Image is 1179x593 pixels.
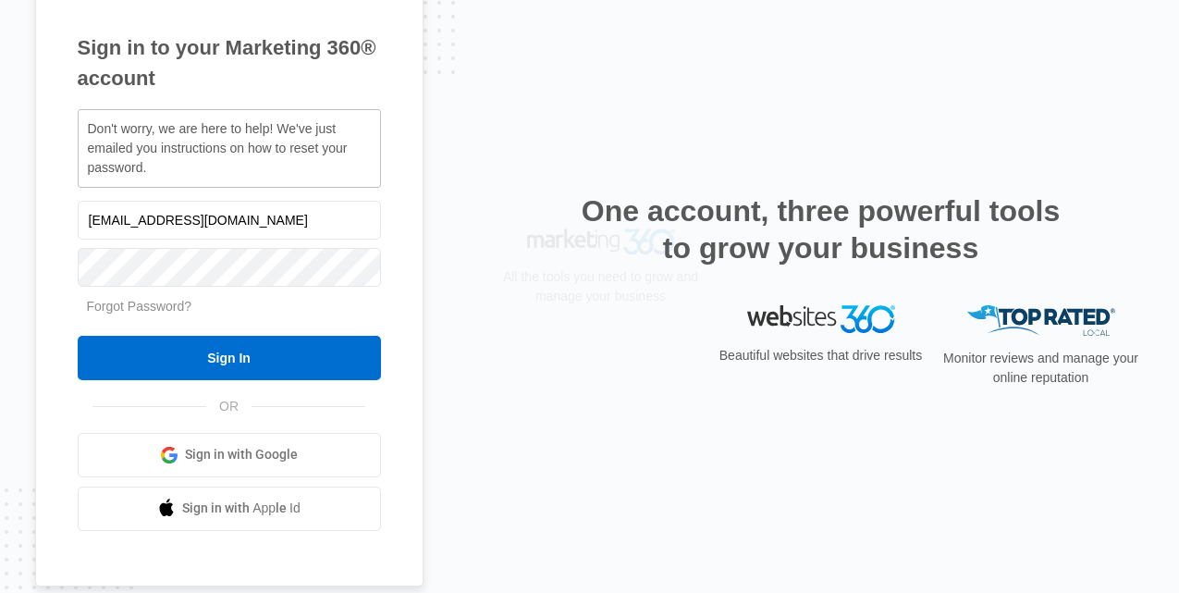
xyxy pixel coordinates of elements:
[78,433,381,477] a: Sign in with Google
[185,445,298,464] span: Sign in with Google
[78,487,381,531] a: Sign in with Apple Id
[88,121,348,175] span: Don't worry, we are here to help! We've just emailed you instructions on how to reset your password.
[78,336,381,380] input: Sign In
[718,346,925,365] p: Beautiful websites that drive results
[527,305,675,331] img: Marketing 360
[938,349,1145,388] p: Monitor reviews and manage your online reputation
[78,32,381,93] h1: Sign in to your Marketing 360® account
[497,344,705,383] p: All the tools you need to grow and manage your business
[78,201,381,240] input: Email
[747,305,895,332] img: Websites 360
[182,499,301,518] span: Sign in with Apple Id
[206,397,252,416] span: OR
[87,299,192,314] a: Forgot Password?
[576,192,1066,266] h2: One account, three powerful tools to grow your business
[967,305,1115,336] img: Top Rated Local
